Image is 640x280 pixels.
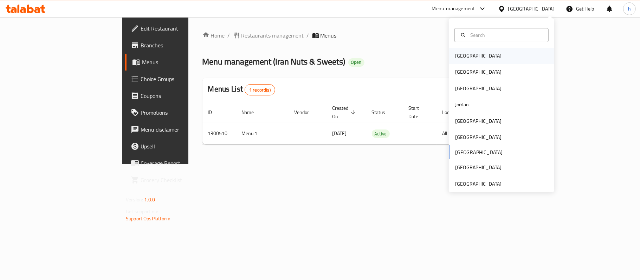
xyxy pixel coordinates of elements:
[455,117,502,125] div: [GEOGRAPHIC_DATA]
[332,104,358,121] span: Created On
[455,164,502,171] div: [GEOGRAPHIC_DATA]
[348,58,364,67] div: Open
[245,87,275,93] span: 1 record(s)
[141,159,224,167] span: Coverage Report
[126,207,158,216] span: Get support on:
[403,123,437,144] td: -
[409,104,428,121] span: Start Date
[125,37,229,54] a: Branches
[141,24,224,33] span: Edit Restaurant
[437,123,473,144] td: All
[141,41,224,49] span: Branches
[628,5,631,13] span: h
[141,125,224,134] span: Menu disclaimer
[202,102,552,145] table: enhanced table
[125,87,229,104] a: Coupons
[208,84,275,95] h2: Menus List
[125,138,229,155] a: Upsell
[432,5,475,13] div: Menu-management
[455,85,502,92] div: [GEOGRAPHIC_DATA]
[245,84,275,95] div: Total records count
[141,75,224,83] span: Choice Groups
[372,108,395,116] span: Status
[332,129,347,138] span: [DATE]
[455,101,469,108] div: Jordan
[372,130,390,138] span: Active
[202,54,345,69] span: Menu management ( Iran Nuts & Sweets )
[208,108,221,116] span: ID
[241,31,304,40] span: Restaurants management
[141,142,224,151] span: Upsell
[307,31,309,40] li: /
[125,71,229,87] a: Choice Groups
[141,176,224,184] span: Grocery Checklist
[141,92,224,100] span: Coupons
[508,5,555,13] div: [GEOGRAPHIC_DATA]
[125,104,229,121] a: Promotions
[321,31,337,40] span: Menus
[348,59,364,65] span: Open
[455,133,502,141] div: [GEOGRAPHIC_DATA]
[125,54,229,71] a: Menus
[142,58,224,66] span: Menus
[141,108,224,117] span: Promotions
[125,155,229,172] a: Coverage Report
[295,108,318,116] span: Vendor
[125,121,229,138] a: Menu disclaimer
[455,52,502,60] div: [GEOGRAPHIC_DATA]
[455,68,502,76] div: [GEOGRAPHIC_DATA]
[467,31,544,39] input: Search
[144,195,155,204] span: 1.0.0
[202,31,504,40] nav: breadcrumb
[455,180,502,188] div: [GEOGRAPHIC_DATA]
[126,195,143,204] span: Version:
[126,214,170,223] a: Support.OpsPlatform
[125,172,229,188] a: Grocery Checklist
[233,31,304,40] a: Restaurants management
[242,108,263,116] span: Name
[442,108,465,116] span: Locale
[236,123,289,144] td: Menu 1
[125,20,229,37] a: Edit Restaurant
